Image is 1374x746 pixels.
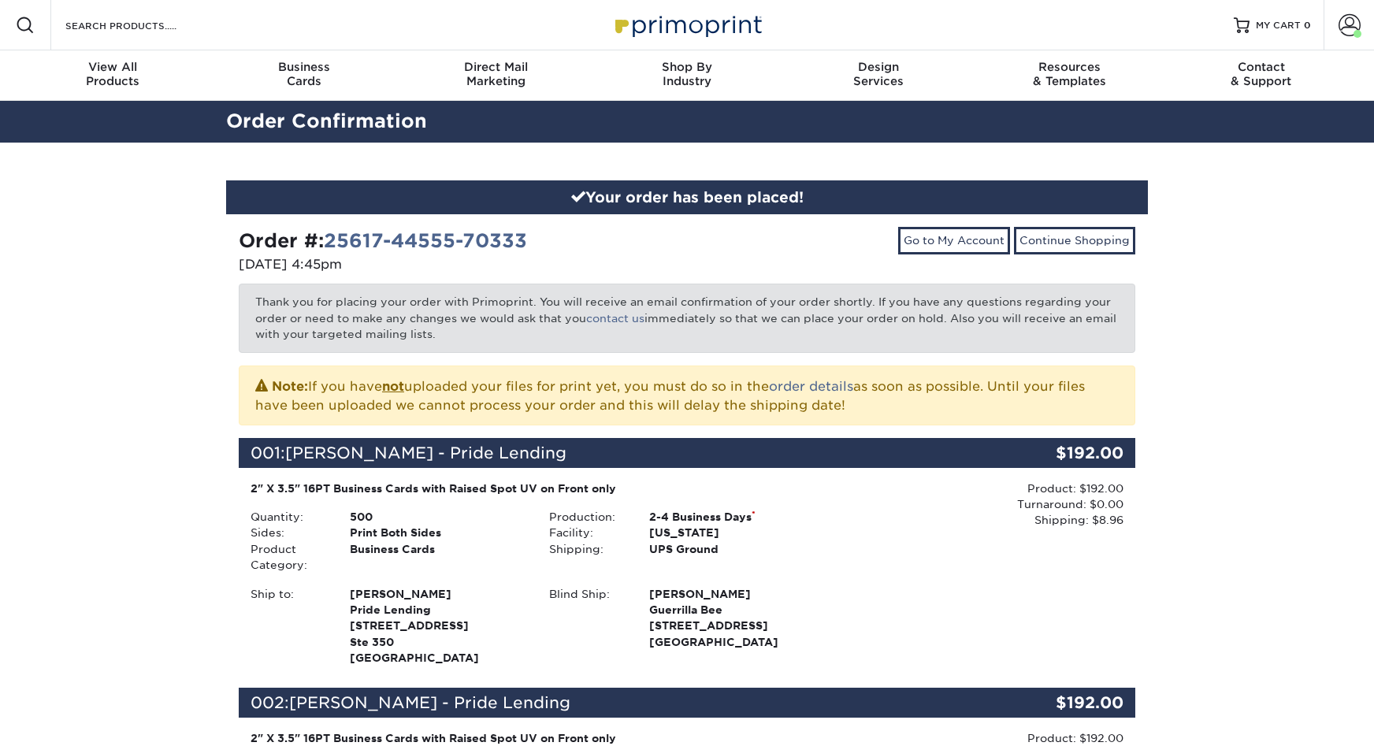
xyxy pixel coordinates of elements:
[400,50,592,101] a: Direct MailMarketing
[239,284,1135,352] p: Thank you for placing your order with Primoprint. You will receive an email confirmation of your ...
[649,618,825,633] span: [STREET_ADDRESS]
[592,60,783,74] span: Shop By
[1165,60,1357,74] span: Contact
[782,50,974,101] a: DesignServices
[251,481,825,496] div: 2" X 3.5" 16PT Business Cards with Raised Spot UV on Front only
[239,255,675,274] p: [DATE] 4:45pm
[1304,20,1311,31] span: 0
[350,586,525,665] strong: [GEOGRAPHIC_DATA]
[214,107,1160,136] h2: Order Confirmation
[592,50,783,101] a: Shop ByIndustry
[537,541,637,557] div: Shipping:
[17,60,209,88] div: Products
[974,50,1165,101] a: Resources& Templates
[251,730,825,746] div: 2" X 3.5" 16PT Business Cards with Raised Spot UV on Front only
[209,50,400,101] a: BusinessCards
[986,438,1135,468] div: $192.00
[209,60,400,74] span: Business
[239,229,527,252] strong: Order #:
[382,379,404,394] b: not
[400,60,592,88] div: Marketing
[837,481,1123,529] div: Product: $192.00 Turnaround: $0.00 Shipping: $8.96
[338,509,537,525] div: 500
[637,525,837,540] div: [US_STATE]
[350,602,525,618] span: Pride Lending
[1165,50,1357,101] a: Contact& Support
[1165,60,1357,88] div: & Support
[289,693,570,712] span: [PERSON_NAME] - Pride Lending
[1014,227,1135,254] a: Continue Shopping
[338,541,537,573] div: Business Cards
[285,444,566,462] span: [PERSON_NAME] - Pride Lending
[209,60,400,88] div: Cards
[239,509,338,525] div: Quantity:
[608,8,766,42] img: Primoprint
[986,688,1135,718] div: $192.00
[586,312,644,325] a: contact us
[592,60,783,88] div: Industry
[637,509,837,525] div: 2-4 Business Days
[537,509,637,525] div: Production:
[239,586,338,666] div: Ship to:
[974,60,1165,74] span: Resources
[649,586,825,602] span: [PERSON_NAME]
[17,50,209,101] a: View AllProducts
[226,180,1148,215] div: Your order has been placed!
[239,438,986,468] div: 001:
[272,379,308,394] strong: Note:
[649,602,825,618] span: Guerrilla Bee
[239,541,338,573] div: Product Category:
[782,60,974,88] div: Services
[1256,19,1301,32] span: MY CART
[537,586,637,651] div: Blind Ship:
[537,525,637,540] div: Facility:
[255,376,1119,415] p: If you have uploaded your files for print yet, you must do so in the as soon as possible. Until y...
[350,634,525,650] span: Ste 350
[338,525,537,540] div: Print Both Sides
[64,16,217,35] input: SEARCH PRODUCTS.....
[974,60,1165,88] div: & Templates
[769,379,853,394] a: order details
[400,60,592,74] span: Direct Mail
[782,60,974,74] span: Design
[649,586,825,648] strong: [GEOGRAPHIC_DATA]
[898,227,1010,254] a: Go to My Account
[17,60,209,74] span: View All
[324,229,527,252] a: 25617-44555-70333
[239,525,338,540] div: Sides:
[350,586,525,602] span: [PERSON_NAME]
[637,541,837,557] div: UPS Ground
[350,618,525,633] span: [STREET_ADDRESS]
[239,688,986,718] div: 002:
